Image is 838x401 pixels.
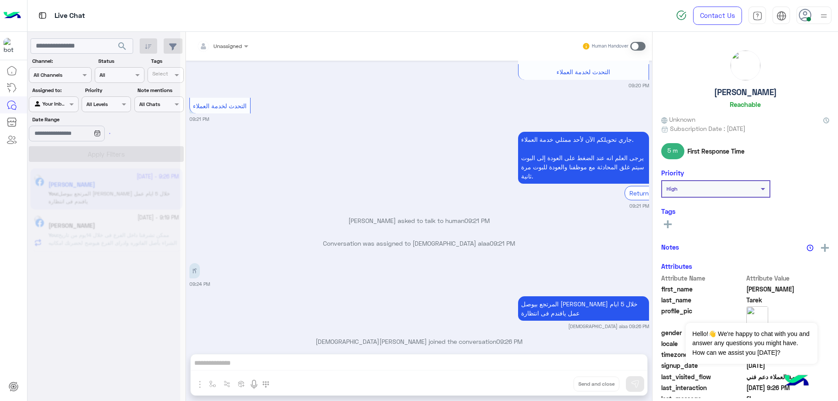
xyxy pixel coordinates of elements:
span: خدمة العملاء دعم فني [746,372,830,381]
span: signup_date [661,361,745,370]
span: Unknown [661,115,695,124]
span: 09:21 PM [464,217,490,224]
p: 27/9/2025, 9:24 PM [189,263,200,278]
button: Send and close [574,377,619,391]
small: Human Handover [592,43,628,50]
p: [PERSON_NAME] asked to talk to human [189,216,649,225]
span: Subscription Date : [DATE] [670,124,745,133]
p: Conversation was assigned to [DEMOGRAPHIC_DATA] alaa [189,239,649,248]
div: loading... [96,126,111,141]
small: 09:24 PM [189,281,210,288]
div: Return to Bot [625,186,673,200]
p: 27/9/2025, 9:26 PM [518,296,649,321]
img: tab [776,11,786,21]
small: 09:21 PM [629,202,649,209]
p: 27/9/2025, 9:21 PM [518,132,649,184]
img: picture [731,51,760,80]
img: spinner [676,10,687,21]
h6: Reachable [730,100,761,108]
a: Contact Us [693,7,742,25]
span: last_name [661,295,745,305]
span: Attribute Value [746,274,830,283]
img: notes [807,244,814,251]
small: 09:20 PM [628,82,649,89]
h5: [PERSON_NAME] [714,87,777,97]
span: profile_pic [661,306,745,326]
p: Live Chat [55,10,85,22]
h6: Attributes [661,262,692,270]
h6: Notes [661,243,679,251]
b: High [666,185,677,192]
span: last_interaction [661,383,745,392]
img: profile [818,10,829,21]
span: Hello!👋 We're happy to chat with you and answer any questions you might have. How can we assist y... [686,323,817,364]
p: [DEMOGRAPHIC_DATA][PERSON_NAME] joined the conversation [189,337,649,346]
img: tab [37,10,48,21]
span: 09:26 PM [496,338,522,345]
img: Logo [3,7,21,25]
span: 2025-09-27T18:26:31.748Z [746,383,830,392]
span: التحدث لخدمة العملاء [556,68,610,75]
span: Tarek [746,295,830,305]
span: 5 m [661,143,684,159]
span: gender [661,328,745,337]
span: Khalid [746,284,830,294]
small: 09:21 PM [189,116,209,123]
span: Unassigned [213,43,242,49]
img: tab [752,11,762,21]
span: 09:21 PM [490,240,515,247]
img: 713415422032625 [3,38,19,54]
img: add [821,244,829,252]
span: Attribute Name [661,274,745,283]
h6: Priority [661,169,684,177]
a: tab [749,7,766,25]
h6: Tags [661,207,829,215]
span: locale [661,339,745,348]
span: التحدث لخدمة العملاء [193,102,247,110]
span: First Response Time [687,147,745,156]
span: timezone [661,350,745,359]
span: 2025-09-22T17:33:17.722Z [746,361,830,370]
img: hulul-logo.png [781,366,812,397]
span: last_visited_flow [661,372,745,381]
small: [DEMOGRAPHIC_DATA] alaa 09:26 PM [568,323,649,330]
span: first_name [661,284,745,294]
div: Select [151,70,168,80]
